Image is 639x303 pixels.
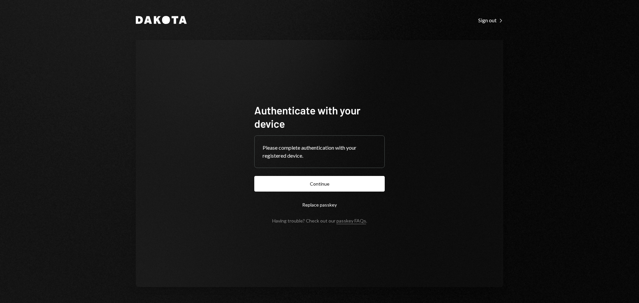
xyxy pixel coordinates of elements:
[272,218,367,224] div: Having trouble? Check out our .
[478,17,503,24] div: Sign out
[254,197,385,213] button: Replace passkey
[478,16,503,24] a: Sign out
[336,218,366,224] a: passkey FAQs
[263,144,376,160] div: Please complete authentication with your registered device.
[254,176,385,192] button: Continue
[254,103,385,130] h1: Authenticate with your device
